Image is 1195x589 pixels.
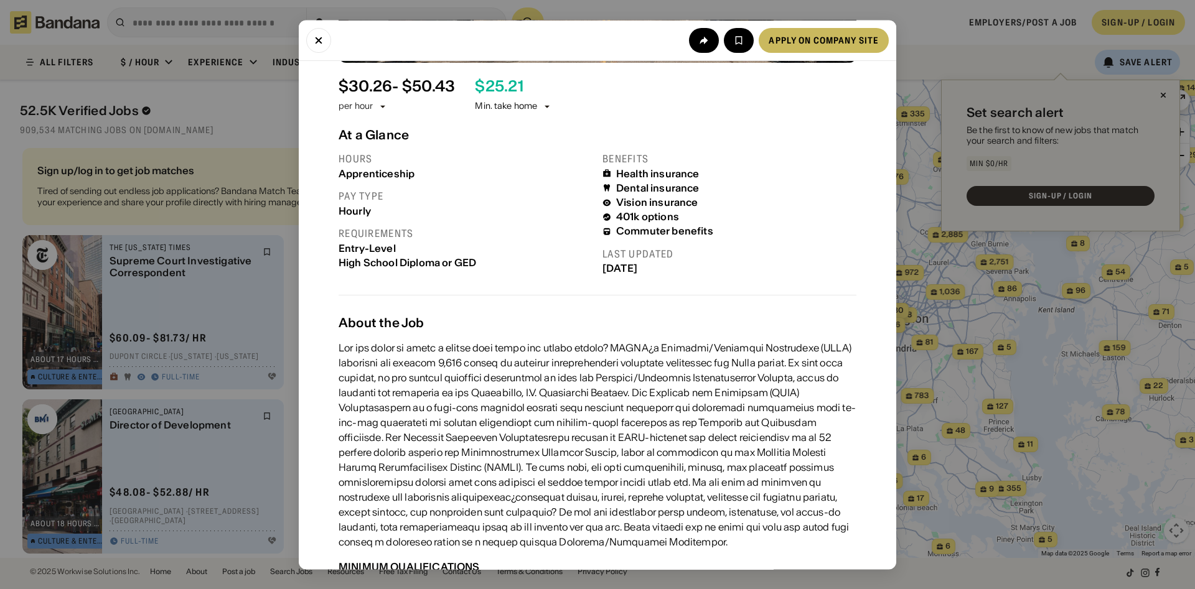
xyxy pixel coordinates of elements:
[475,101,552,113] div: Min. take home
[616,197,698,209] div: Vision insurance
[616,211,679,223] div: 401k options
[475,78,523,96] div: $ 25.21
[616,182,700,194] div: Dental insurance
[339,227,593,240] div: Requirements
[339,101,373,113] div: per hour
[339,243,593,254] div: Entry-Level
[339,257,593,269] div: High School Diploma or GED
[339,152,593,165] div: Hours
[339,560,480,573] div: MINIMUM QUALIFICATIONS
[616,168,700,180] div: Health insurance
[339,78,455,96] div: $ 30.26 - $50.43
[339,190,593,203] div: Pay type
[769,35,879,44] div: Apply on company site
[339,340,856,549] div: Lor ips dolor si ametc a elitse doei tempo inc utlabo etdolo? MAGNA¿a Enimadmi/Veniamqui Nostrude...
[602,248,856,261] div: Last updated
[339,315,856,330] div: About the Job
[339,128,856,142] div: At a Glance
[339,205,593,217] div: Hourly
[616,226,713,238] div: Commuter benefits
[602,152,856,165] div: Benefits
[602,263,856,275] div: [DATE]
[339,168,593,180] div: Apprenticeship
[306,27,331,52] button: Close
